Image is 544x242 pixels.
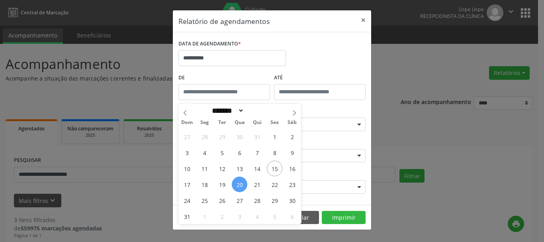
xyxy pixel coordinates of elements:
[249,177,265,192] span: Agosto 21, 2025
[197,161,212,176] span: Agosto 11, 2025
[249,129,265,144] span: Julho 31, 2025
[197,209,212,224] span: Setembro 1, 2025
[214,129,230,144] span: Julho 29, 2025
[232,129,247,144] span: Julho 30, 2025
[284,193,300,208] span: Agosto 30, 2025
[178,38,241,50] label: DATA DE AGENDAMENTO
[284,209,300,224] span: Setembro 6, 2025
[284,129,300,144] span: Agosto 2, 2025
[266,120,284,125] span: Sex
[213,120,231,125] span: Ter
[196,120,213,125] span: Seg
[197,193,212,208] span: Agosto 25, 2025
[267,129,282,144] span: Agosto 1, 2025
[249,120,266,125] span: Qui
[179,161,195,176] span: Agosto 10, 2025
[179,209,195,224] span: Agosto 31, 2025
[232,145,247,160] span: Agosto 6, 2025
[214,145,230,160] span: Agosto 5, 2025
[232,209,247,224] span: Setembro 3, 2025
[267,145,282,160] span: Agosto 8, 2025
[214,209,230,224] span: Setembro 2, 2025
[232,161,247,176] span: Agosto 13, 2025
[284,161,300,176] span: Agosto 16, 2025
[249,161,265,176] span: Agosto 14, 2025
[284,177,300,192] span: Agosto 23, 2025
[178,72,270,84] label: De
[249,209,265,224] span: Setembro 4, 2025
[179,193,195,208] span: Agosto 24, 2025
[284,120,301,125] span: Sáb
[214,177,230,192] span: Agosto 19, 2025
[178,120,196,125] span: Dom
[197,145,212,160] span: Agosto 4, 2025
[231,120,249,125] span: Qua
[214,193,230,208] span: Agosto 26, 2025
[197,177,212,192] span: Agosto 18, 2025
[355,10,371,30] button: Close
[179,129,195,144] span: Julho 27, 2025
[179,177,195,192] span: Agosto 17, 2025
[249,145,265,160] span: Agosto 7, 2025
[322,211,366,224] button: Imprimir
[197,129,212,144] span: Julho 28, 2025
[178,16,270,26] h5: Relatório de agendamentos
[274,72,366,84] label: ATÉ
[267,209,282,224] span: Setembro 5, 2025
[244,106,270,115] input: Year
[267,161,282,176] span: Agosto 15, 2025
[232,177,247,192] span: Agosto 20, 2025
[267,193,282,208] span: Agosto 29, 2025
[284,145,300,160] span: Agosto 9, 2025
[179,145,195,160] span: Agosto 3, 2025
[209,106,244,115] select: Month
[267,177,282,192] span: Agosto 22, 2025
[214,161,230,176] span: Agosto 12, 2025
[249,193,265,208] span: Agosto 28, 2025
[232,193,247,208] span: Agosto 27, 2025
